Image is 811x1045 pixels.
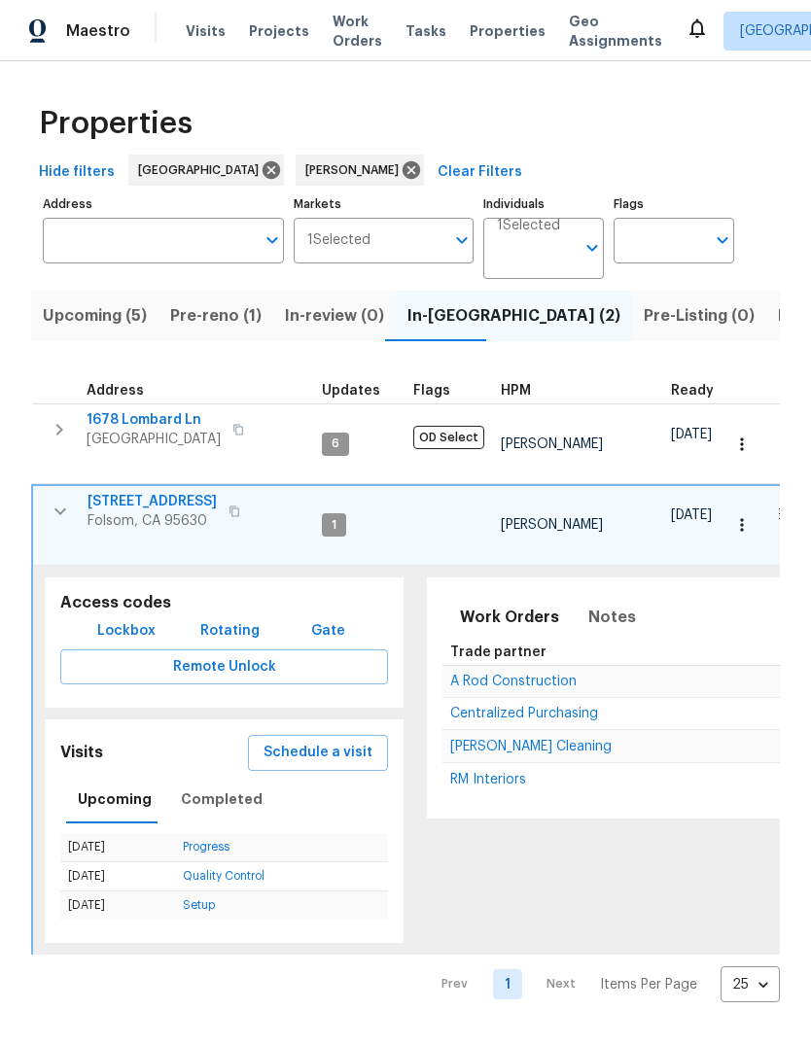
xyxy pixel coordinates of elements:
[66,21,130,41] span: Maestro
[493,969,522,999] a: Goto page 1
[497,218,560,234] span: 1 Selected
[87,384,144,398] span: Address
[60,593,388,613] h5: Access codes
[501,437,603,451] span: [PERSON_NAME]
[87,430,221,449] span: [GEOGRAPHIC_DATA]
[501,384,531,398] span: HPM
[423,966,780,1002] nav: Pagination Navigation
[671,384,731,398] div: Earliest renovation start date (first business day after COE or Checkout)
[324,435,347,452] span: 6
[305,160,406,180] span: [PERSON_NAME]
[88,492,217,511] span: [STREET_ADDRESS]
[501,518,603,532] span: [PERSON_NAME]
[450,675,577,688] span: A Rod Construction
[297,613,359,649] button: Gate
[60,833,175,862] td: [DATE]
[450,773,526,786] span: RM Interiors
[671,508,712,522] span: [DATE]
[709,226,736,254] button: Open
[413,426,484,449] span: OD Select
[413,384,450,398] span: Flags
[31,155,123,191] button: Hide filters
[60,649,388,685] button: Remote Unlock
[296,155,424,186] div: [PERSON_NAME]
[579,234,606,261] button: Open
[304,619,351,644] span: Gate
[450,676,577,687] a: A Rod Construction
[721,959,780,1010] div: 25
[170,302,262,330] span: Pre-reno (1)
[128,155,284,186] div: [GEOGRAPHIC_DATA]
[407,302,620,330] span: In-[GEOGRAPHIC_DATA] (2)
[448,226,476,254] button: Open
[600,975,697,994] p: Items Per Page
[200,619,260,644] span: Rotating
[97,619,156,644] span: Lockbox
[193,613,267,649] button: Rotating
[39,160,115,185] span: Hide filters
[671,428,712,441] span: [DATE]
[60,743,103,763] h5: Visits
[333,12,382,51] span: Work Orders
[285,302,384,330] span: In-review (0)
[186,21,226,41] span: Visits
[483,198,604,210] label: Individuals
[450,740,612,753] span: [PERSON_NAME] Cleaning
[450,645,547,659] span: Trade partner
[264,741,372,765] span: Schedule a visit
[438,160,522,185] span: Clear Filters
[307,232,370,249] span: 1 Selected
[183,841,229,853] a: Progress
[324,517,344,534] span: 1
[183,870,264,882] a: Quality Control
[183,899,215,911] a: Setup
[322,384,380,398] span: Updates
[249,21,309,41] span: Projects
[644,302,755,330] span: Pre-Listing (0)
[450,708,598,719] a: Centralized Purchasing
[78,787,152,812] span: Upcoming
[181,787,263,812] span: Completed
[470,21,546,41] span: Properties
[450,774,526,785] a: RM Interiors
[259,226,286,254] button: Open
[39,114,193,133] span: Properties
[294,198,475,210] label: Markets
[569,12,662,51] span: Geo Assignments
[405,24,446,38] span: Tasks
[671,384,714,398] span: Ready
[450,707,598,720] span: Centralized Purchasing
[89,613,163,649] button: Lockbox
[460,604,559,631] span: Work Orders
[60,861,175,890] td: [DATE]
[76,655,372,679] span: Remote Unlock
[43,198,284,210] label: Address
[588,604,636,631] span: Notes
[614,198,734,210] label: Flags
[88,511,217,531] span: Folsom, CA 95630
[138,160,266,180] span: [GEOGRAPHIC_DATA]
[450,741,612,752] a: [PERSON_NAME] Cleaning
[87,410,221,430] span: 1678 Lombard Ln
[248,735,388,771] button: Schedule a visit
[430,155,530,191] button: Clear Filters
[43,302,147,330] span: Upcoming (5)
[60,891,175,921] td: [DATE]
